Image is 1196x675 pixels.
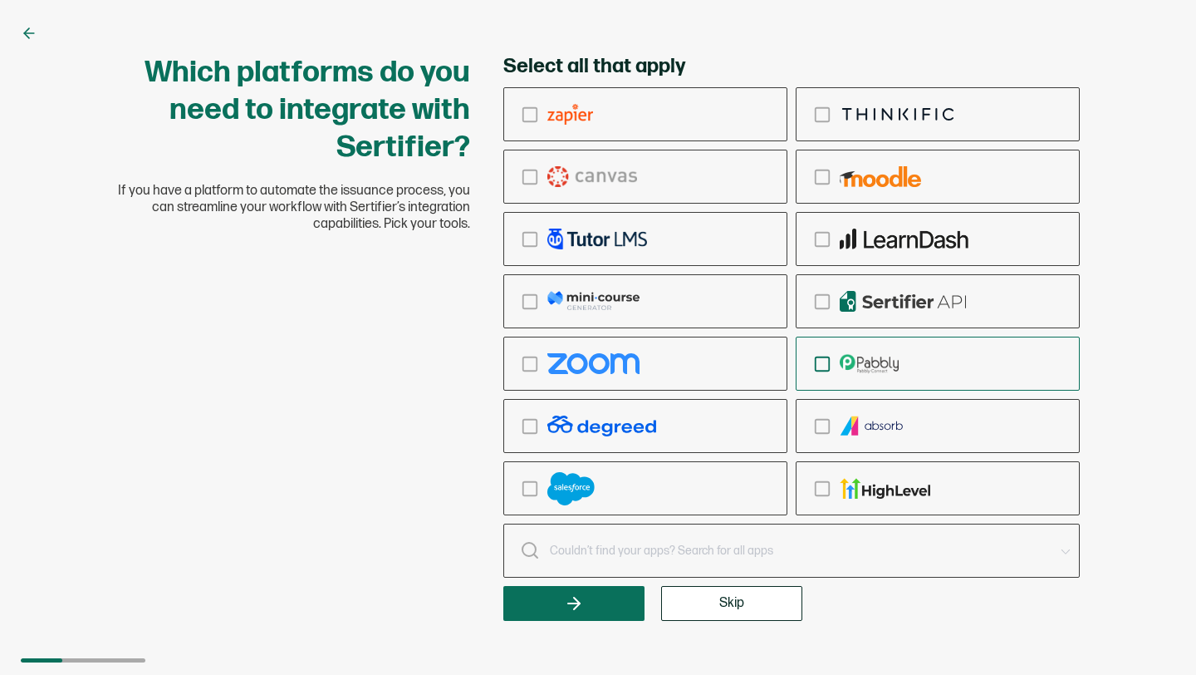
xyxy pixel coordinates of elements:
[661,586,802,621] button: Skip
[840,478,930,499] img: gohighlevel
[547,291,640,312] img: mcg
[1113,595,1196,675] iframe: Chat Widget
[547,229,647,249] img: tutor
[503,524,1080,578] input: Couldn’t find your apps? Search for all apps
[840,229,968,249] img: learndash
[503,87,1080,515] div: checkbox-group
[840,291,967,312] img: api
[840,353,899,374] img: pabbly
[503,54,685,79] span: Select all that apply
[547,104,593,125] img: zapier
[719,597,744,610] span: Skip
[547,166,637,187] img: canvas
[116,183,470,233] span: If you have a platform to automate the issuance process, you can streamline your workflow with Se...
[547,472,595,505] img: salesforce
[840,104,957,125] img: thinkific
[116,54,470,166] h1: Which platforms do you need to integrate with Sertifier?
[840,416,904,436] img: absorb
[547,353,640,374] img: zoom
[547,416,656,436] img: degreed
[840,166,921,187] img: moodle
